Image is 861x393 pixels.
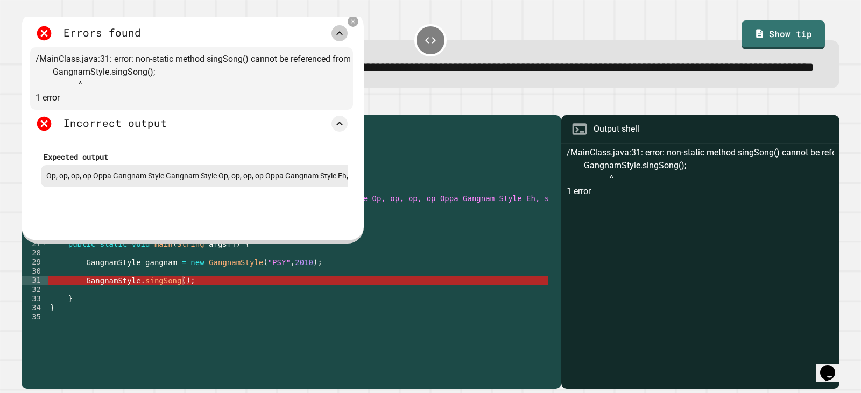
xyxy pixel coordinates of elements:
[594,123,639,135] div: Output shell
[22,248,48,258] div: 28
[567,146,834,389] div: /MainClass.java:31: error: non-static method singSong() cannot be referenced from a static contex...
[22,230,48,239] div: 26
[22,303,48,312] div: 34
[41,239,47,248] span: Toggle code folding, rows 27 through 33
[22,294,48,303] div: 33
[22,267,48,276] div: 30
[22,276,48,285] div: 31
[22,312,48,321] div: 35
[41,165,570,187] div: Op, op, op, op Oppa Gangnam Style Gangnam Style Op, op, op, op Oppa Gangnam Style Eh, sexy [DEMOG...
[44,151,567,162] div: Expected output
[742,20,825,49] a: Show tip
[22,239,48,248] div: 27
[30,47,353,110] div: /MainClass.java:31: error: non-static method singSong() cannot be referenced from a static contex...
[22,258,48,267] div: 29
[63,116,167,131] div: Incorrect output
[816,350,850,382] iframe: chat widget
[63,25,141,41] div: Errors found
[22,285,48,294] div: 32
